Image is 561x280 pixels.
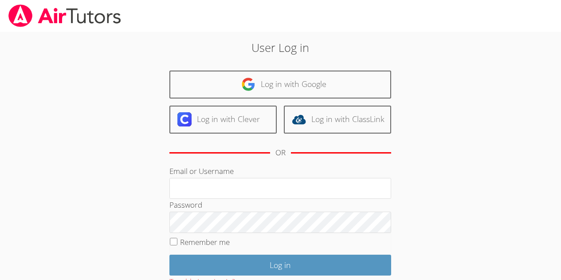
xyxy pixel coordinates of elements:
[169,200,202,210] label: Password
[180,237,230,247] label: Remember me
[8,4,122,27] img: airtutors_banner-c4298cdbf04f3fff15de1276eac7730deb9818008684d7c2e4769d2f7ddbe033.png
[241,77,255,91] img: google-logo-50288ca7cdecda66e5e0955fdab243c47b7ad437acaf1139b6f446037453330a.svg
[177,112,192,126] img: clever-logo-6eab21bc6e7a338710f1a6ff85c0baf02591cd810cc4098c63d3a4b26e2feb20.svg
[169,71,391,99] a: Log in with Google
[129,39,432,56] h2: User Log in
[169,166,234,176] label: Email or Username
[169,255,391,276] input: Log in
[292,112,306,126] img: classlink-logo-d6bb404cc1216ec64c9a2012d9dc4662098be43eaf13dc465df04b49fa7ab582.svg
[169,106,277,134] a: Log in with Clever
[275,146,286,159] div: OR
[284,106,391,134] a: Log in with ClassLink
